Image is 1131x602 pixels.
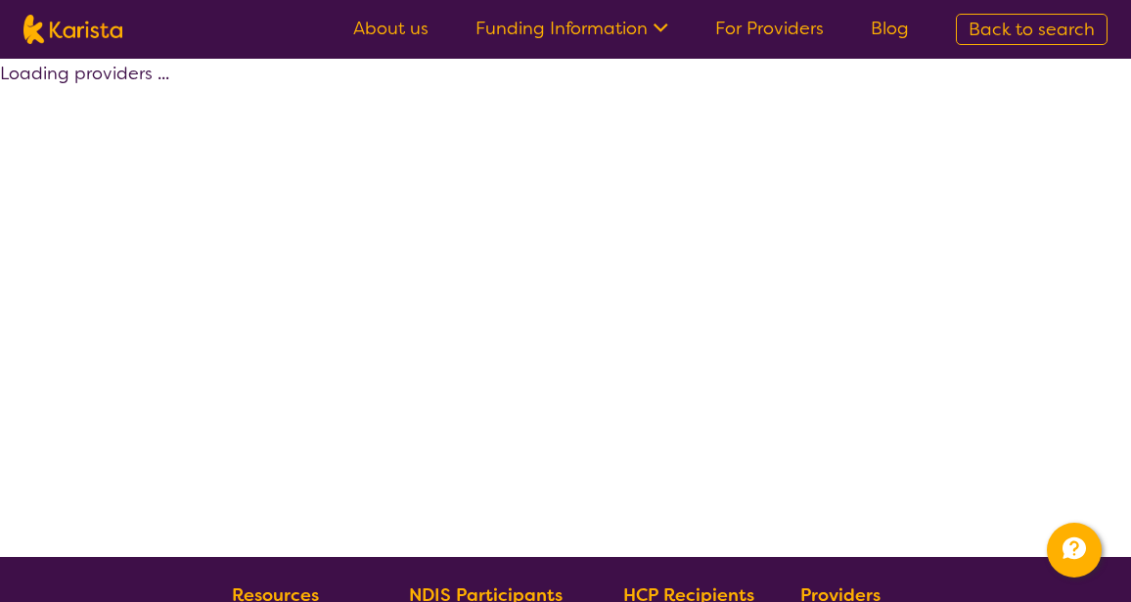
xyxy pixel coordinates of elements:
[715,17,824,40] a: For Providers
[475,17,668,40] a: Funding Information
[353,17,429,40] a: About us
[1047,523,1102,578] button: Channel Menu
[871,17,909,40] a: Blog
[23,15,122,44] img: Karista logo
[969,18,1095,41] span: Back to search
[956,14,1108,45] a: Back to search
